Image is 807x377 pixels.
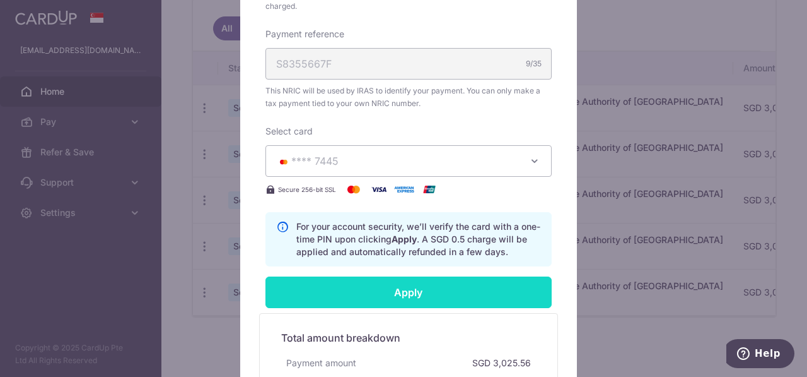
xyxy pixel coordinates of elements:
input: Apply [265,277,552,308]
label: Payment reference [265,28,344,40]
img: MASTERCARD [276,157,291,166]
p: For your account security, we’ll verify the card with a one-time PIN upon clicking . A SGD 0.5 ch... [296,220,541,258]
div: 9/35 [526,57,542,70]
span: This NRIC will be used by IRAS to identify your payment. You can only make a tax payment tied to ... [265,85,552,110]
div: Payment amount [281,352,361,374]
img: UnionPay [417,182,442,197]
b: Apply [392,234,417,244]
img: American Express [392,182,417,197]
img: Mastercard [341,182,366,197]
label: Select card [265,125,313,138]
span: Secure 256-bit SSL [278,184,336,194]
h5: Total amount breakdown [281,330,536,345]
img: Visa [366,182,392,197]
iframe: Opens a widget where you can find more information [726,339,794,371]
div: SGD 3,025.56 [467,352,536,374]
